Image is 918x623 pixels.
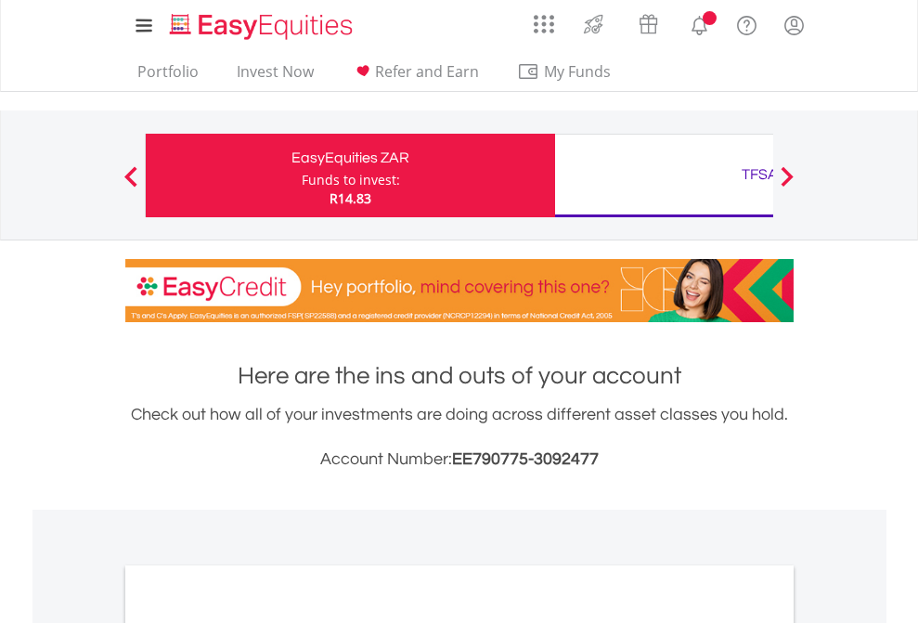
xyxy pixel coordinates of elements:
a: Notifications [676,5,723,42]
div: Check out how all of your investments are doing across different asset classes you hold. [125,402,794,473]
img: vouchers-v2.svg [633,9,664,39]
img: grid-menu-icon.svg [534,14,554,34]
img: EasyEquities_Logo.png [166,11,360,42]
a: FAQ's and Support [723,5,770,42]
a: AppsGrid [522,5,566,34]
div: EasyEquities ZAR [157,145,544,171]
a: Vouchers [621,5,676,39]
span: R14.83 [330,189,371,207]
a: Portfolio [130,62,206,91]
span: Refer and Earn [375,61,479,82]
h1: Here are the ins and outs of your account [125,359,794,393]
a: My Profile [770,5,818,45]
h3: Account Number: [125,447,794,473]
button: Next [769,175,806,194]
span: EE790775-3092477 [452,450,599,468]
a: Home page [162,5,360,42]
img: EasyCredit Promotion Banner [125,259,794,322]
span: My Funds [517,59,639,84]
a: Invest Now [229,62,321,91]
img: thrive-v2.svg [578,9,609,39]
a: Refer and Earn [344,62,486,91]
div: Funds to invest: [302,171,400,189]
button: Previous [112,175,149,194]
